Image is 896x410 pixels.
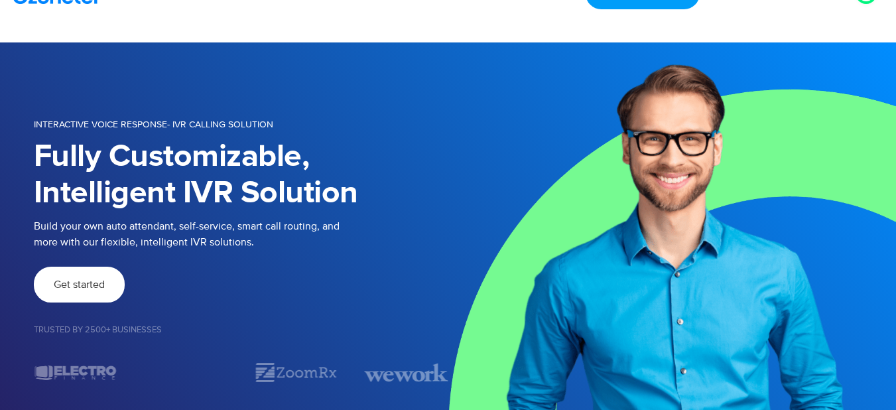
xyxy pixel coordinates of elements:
div: 7 / 7 [34,361,117,384]
div: 2 / 7 [254,361,338,384]
span: INTERACTIVE VOICE RESPONSE- IVR Calling Solution [34,119,273,130]
div: 1 / 7 [144,364,227,380]
h5: Trusted by 2500+ Businesses [34,326,448,334]
img: electro [34,361,117,384]
div: 3 / 7 [364,361,448,384]
img: wework [364,361,448,384]
img: zoomrx [254,361,338,384]
p: Build your own auto attendant, self-service, smart call routing, and more with our flexible, inte... [34,218,448,250]
div: Image Carousel [34,361,448,384]
span: Get started [54,279,105,290]
h1: Fully Customizable, Intelligent IVR Solution [34,139,448,212]
a: Get started [34,267,125,303]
